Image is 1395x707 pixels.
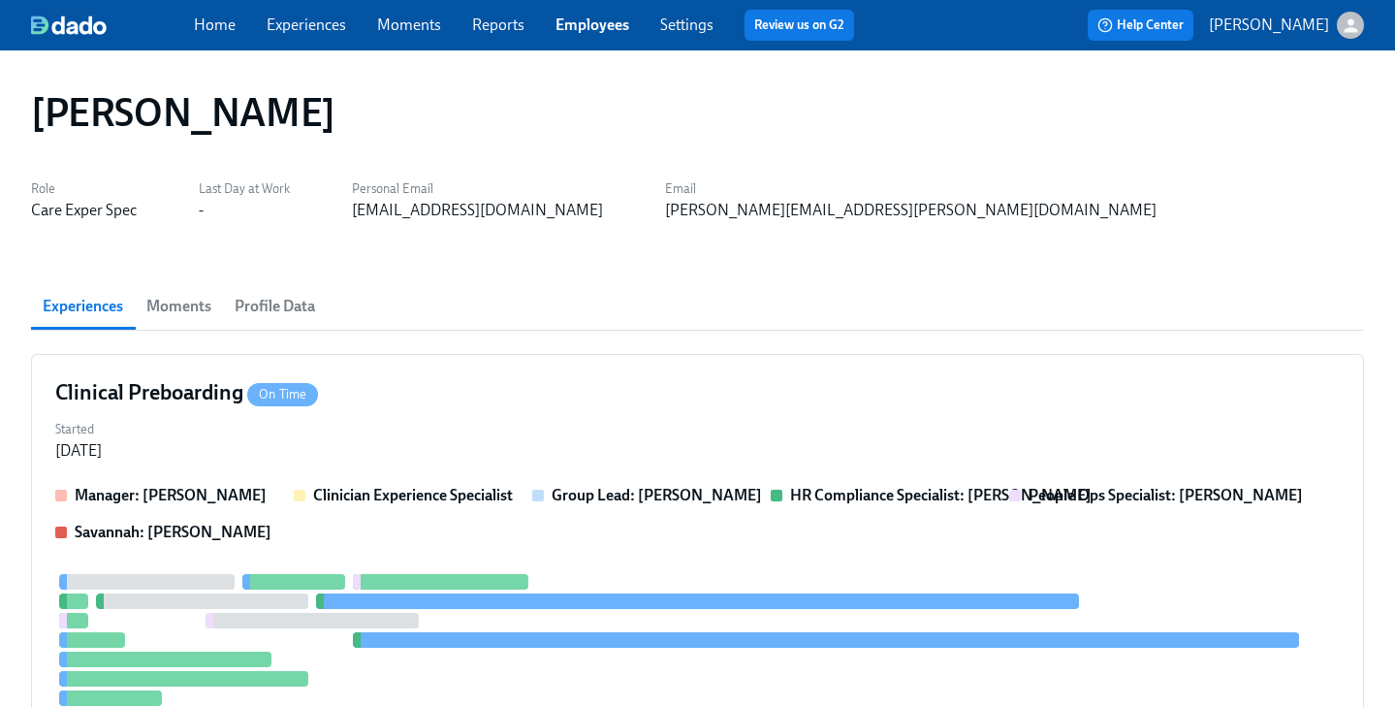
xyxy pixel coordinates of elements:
[43,293,123,320] span: Experiences
[377,16,441,34] a: Moments
[745,10,854,41] button: Review us on G2
[1029,486,1303,504] strong: People Ops Specialist: [PERSON_NAME]
[352,178,603,200] label: Personal Email
[55,419,102,440] label: Started
[199,200,204,221] div: -
[55,378,318,407] h4: Clinical Preboarding
[352,200,603,221] div: [EMAIL_ADDRESS][DOMAIN_NAME]
[555,16,629,34] a: Employees
[660,16,713,34] a: Settings
[267,16,346,34] a: Experiences
[665,200,1157,221] div: [PERSON_NAME][EMAIL_ADDRESS][PERSON_NAME][DOMAIN_NAME]
[472,16,524,34] a: Reports
[665,178,1157,200] label: Email
[754,16,844,35] a: Review us on G2
[1209,12,1364,39] button: [PERSON_NAME]
[55,440,102,462] div: [DATE]
[31,178,137,200] label: Role
[1209,15,1329,36] p: [PERSON_NAME]
[1088,10,1193,41] button: Help Center
[31,16,194,35] a: dado
[31,16,107,35] img: dado
[790,486,1092,504] strong: HR Compliance Specialist: [PERSON_NAME]
[247,387,318,402] span: On Time
[75,523,271,541] strong: Savannah: [PERSON_NAME]
[194,16,236,34] a: Home
[31,200,137,221] div: Care Exper Spec
[31,89,335,136] h1: [PERSON_NAME]
[75,486,267,504] strong: Manager: [PERSON_NAME]
[1097,16,1184,35] span: Help Center
[146,293,211,320] span: Moments
[313,486,513,504] strong: Clinician Experience Specialist
[552,486,762,504] strong: Group Lead: [PERSON_NAME]
[199,178,290,200] label: Last Day at Work
[235,293,315,320] span: Profile Data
